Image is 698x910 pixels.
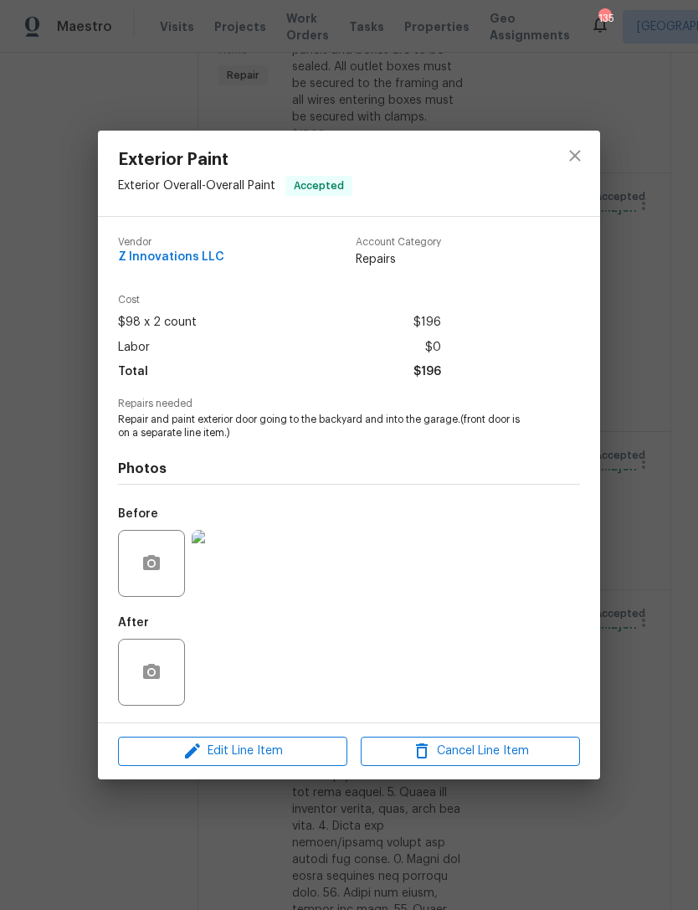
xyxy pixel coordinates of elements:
span: $196 [413,311,441,335]
span: Exterior Overall - Overall Paint [118,180,275,192]
span: Repair and paint exterior door going to the backyard and into the garage.(front door is on a sepa... [118,413,534,441]
span: Total [118,360,148,384]
span: Cancel Line Item [366,741,575,762]
h5: Before [118,508,158,520]
span: Accepted [287,177,351,194]
button: close [555,136,595,176]
span: Labor [118,336,150,360]
button: Cancel Line Item [361,737,580,766]
span: $196 [413,360,441,384]
span: Repairs needed [118,398,580,409]
span: $98 x 2 count [118,311,197,335]
span: Exterior Paint [118,151,352,169]
h4: Photos [118,460,580,477]
span: $0 [425,336,441,360]
span: Cost [118,295,441,306]
div: 135 [598,10,610,27]
span: Repairs [356,251,441,268]
span: Vendor [118,237,224,248]
button: Edit Line Item [118,737,347,766]
span: Account Category [356,237,441,248]
span: Z Innovations LLC [118,251,224,264]
span: Edit Line Item [123,741,342,762]
h5: After [118,617,149,629]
